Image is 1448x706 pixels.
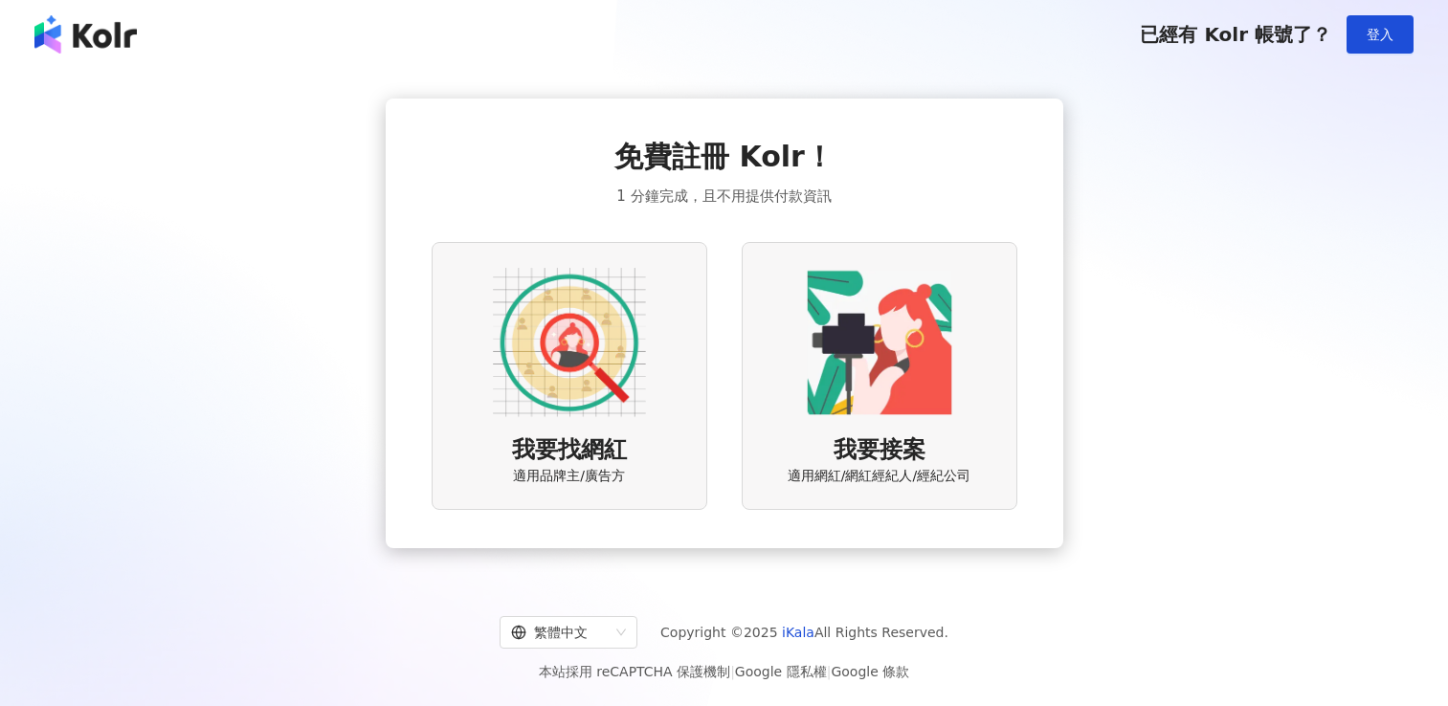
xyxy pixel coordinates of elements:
button: 登入 [1347,15,1414,54]
span: 已經有 Kolr 帳號了？ [1140,23,1331,46]
img: AD identity option [493,266,646,419]
div: 繁體中文 [511,617,609,648]
span: Copyright © 2025 All Rights Reserved. [660,621,948,644]
span: 我要接案 [834,434,925,467]
img: logo [34,15,137,54]
span: 1 分鐘完成，且不用提供付款資訊 [616,185,831,208]
a: iKala [782,625,814,640]
span: | [730,664,735,679]
span: 免費註冊 Kolr！ [614,137,834,177]
span: 本站採用 reCAPTCHA 保護機制 [539,660,909,683]
span: 適用品牌主/廣告方 [513,467,625,486]
span: 登入 [1367,27,1393,42]
a: Google 隱私權 [735,664,827,679]
span: | [827,664,832,679]
a: Google 條款 [831,664,909,679]
img: KOL identity option [803,266,956,419]
span: 適用網紅/網紅經紀人/經紀公司 [788,467,970,486]
span: 我要找網紅 [512,434,627,467]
